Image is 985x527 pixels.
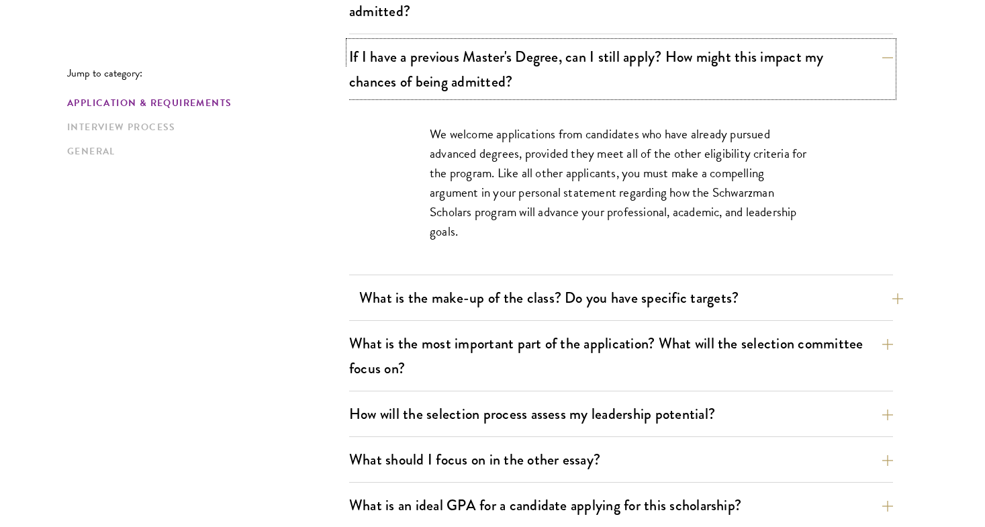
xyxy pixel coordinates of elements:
button: What is the make-up of the class? Do you have specific targets? [359,283,903,313]
a: Application & Requirements [67,96,341,110]
button: What should I focus on in the other essay? [349,444,893,475]
button: What is the most important part of the application? What will the selection committee focus on? [349,328,893,383]
button: How will the selection process assess my leadership potential? [349,399,893,429]
p: Jump to category: [67,67,349,79]
a: General [67,144,341,158]
p: We welcome applications from candidates who have already pursued advanced degrees, provided they ... [430,124,812,241]
button: If I have a previous Master's Degree, can I still apply? How might this impact my chances of bein... [349,42,893,97]
a: Interview Process [67,120,341,134]
button: What is an ideal GPA for a candidate applying for this scholarship? [349,490,893,520]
